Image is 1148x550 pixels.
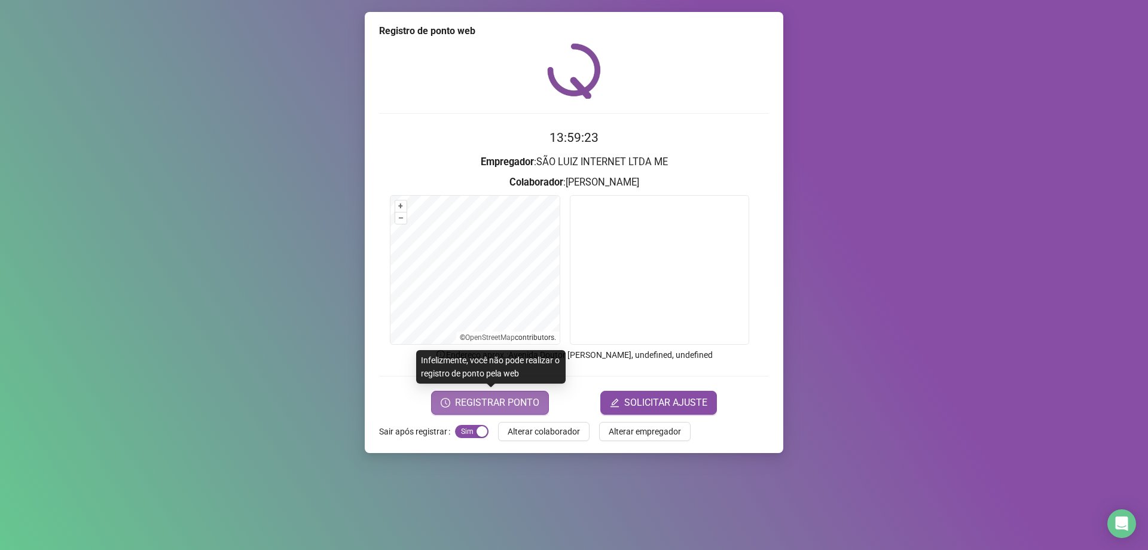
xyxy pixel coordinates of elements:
button: editSOLICITAR AJUSTE [600,391,717,415]
span: info-circle [435,349,446,360]
strong: Colaborador [509,177,563,188]
button: + [395,200,407,212]
span: clock-circle [441,398,450,408]
button: REGISTRAR PONTO [431,391,549,415]
time: 13:59:23 [549,130,599,145]
li: © contributors. [460,333,556,342]
span: REGISTRAR PONTO [455,396,539,410]
img: QRPoint [547,43,601,99]
button: Alterar empregador [599,422,691,441]
a: OpenStreetMap [465,333,515,342]
p: Endereço aprox. : Avenida Doutor [PERSON_NAME], undefined, undefined [379,348,769,361]
button: Alterar colaborador [498,422,590,441]
h3: : [PERSON_NAME] [379,175,769,190]
button: – [395,212,407,224]
h3: : SÃO LUIZ INTERNET LTDA ME [379,154,769,170]
div: Registro de ponto web [379,24,769,38]
strong: Empregador [481,156,534,168]
div: Open Intercom Messenger [1107,509,1136,538]
span: SOLICITAR AJUSTE [624,396,707,410]
span: Alterar empregador [609,425,681,438]
div: Infelizmente, você não pode realizar o registro de ponto pela web [416,350,566,384]
span: Alterar colaborador [508,425,580,438]
label: Sair após registrar [379,422,455,441]
span: edit [610,398,619,408]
